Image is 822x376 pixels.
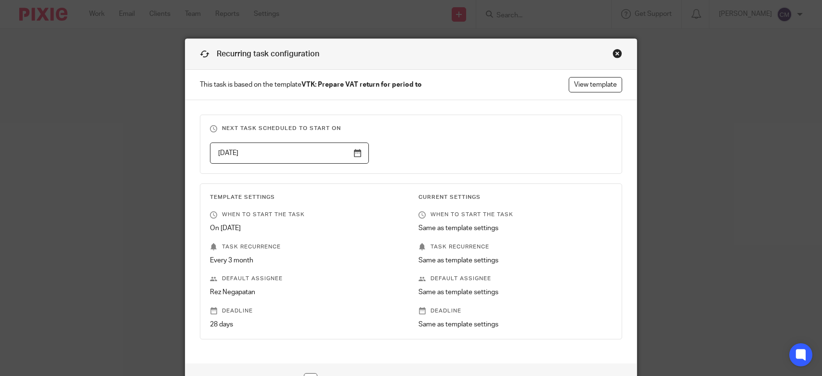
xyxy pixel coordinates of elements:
p: Task recurrence [210,243,404,251]
h3: Template Settings [210,194,404,201]
p: When to start the task [418,211,612,219]
a: View template [569,77,622,92]
p: Same as template settings [418,256,612,265]
strong: VTK: Prepare VAT return for period to [301,81,422,88]
p: Same as template settings [418,287,612,297]
p: Deadline [210,307,404,315]
p: On [DATE] [210,223,404,233]
p: Default assignee [210,275,404,283]
p: When to start the task [210,211,404,219]
p: Same as template settings [418,223,612,233]
h3: Next task scheduled to start on [210,125,612,132]
p: Deadline [418,307,612,315]
span: This task is based on the template [200,80,422,90]
p: Default assignee [418,275,612,283]
p: Same as template settings [418,320,612,329]
p: Rez Negapatan [210,287,404,297]
p: Every 3 month [210,256,404,265]
p: 28 days [210,320,404,329]
h1: Recurring task configuration [200,49,319,60]
div: Close this dialog window [613,49,622,58]
h3: Current Settings [418,194,612,201]
p: Task recurrence [418,243,612,251]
